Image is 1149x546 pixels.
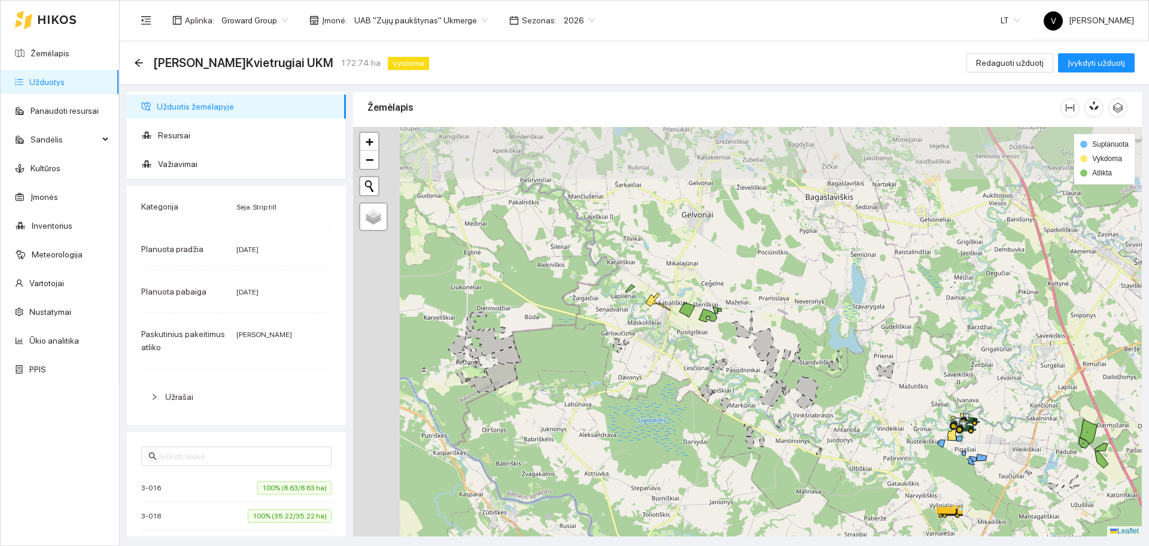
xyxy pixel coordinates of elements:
[360,133,378,151] a: Zoom in
[366,152,373,167] span: −
[32,250,83,259] a: Meteorologija
[31,48,69,58] a: Žemėlapis
[29,336,79,345] a: Ūkio analitika
[158,152,336,176] span: Važiavimai
[1051,11,1056,31] span: V
[248,509,332,523] span: 100% (35.22/35.22 ha)
[153,53,333,72] span: Sėja Ž.Kvietrugiai UKM
[134,58,144,68] span: arrow-left
[1058,53,1135,72] button: Įvykdyti užduotį
[158,123,336,147] span: Resursai
[32,221,72,230] a: Inventorius
[221,11,288,29] span: Groward Group
[29,77,65,87] a: Užduotys
[976,56,1044,69] span: Redaguoti užduotį
[134,58,144,68] div: Atgal
[185,14,214,27] span: Aplinka :
[236,203,276,211] span: Sėja. Strip till
[1060,98,1080,117] button: column-width
[341,56,381,69] span: 172.74 ha
[29,307,71,317] a: Nustatymai
[165,392,193,402] span: Užrašai
[509,16,519,25] span: calendar
[388,57,429,70] span: Vykdoma
[141,510,167,522] span: 3-018
[1110,527,1139,535] a: Leaflet
[966,58,1053,68] a: Redaguoti užduotį
[29,278,64,288] a: Vartotojai
[141,287,206,296] span: Planuota pabaiga
[1092,154,1122,163] span: Vykdoma
[322,14,347,27] span: Įmonė :
[157,95,336,119] span: Užduotis žemėlapyje
[1092,169,1112,177] span: Atlikta
[564,11,595,29] span: 2026
[31,128,99,151] span: Sandėlis
[141,329,225,352] span: Paskutinius pakeitimus atliko
[354,11,488,29] span: UAB "Zujų paukštynas" Ukmerge
[151,393,158,401] span: right
[522,14,557,27] span: Sezonas :
[134,8,158,32] button: menu-fold
[159,450,324,463] input: Ieškoti lauko
[1001,11,1020,29] span: LT
[31,192,58,202] a: Įmonės
[141,244,203,254] span: Planuota pradžia
[1061,103,1079,113] span: column-width
[309,16,319,25] span: shop
[966,53,1053,72] button: Redaguoti užduotį
[236,245,259,254] span: [DATE]
[236,288,259,296] span: [DATE]
[367,90,1060,125] div: Žemėlapis
[141,202,178,211] span: Kategorija
[141,482,167,494] span: 3-016
[148,452,157,460] span: search
[172,16,182,25] span: layout
[31,106,99,116] a: Panaudoti resursai
[366,134,373,149] span: +
[1092,140,1129,148] span: Suplanuota
[360,177,378,195] button: Initiate a new search
[236,330,292,339] span: [PERSON_NAME]
[257,481,332,495] span: 100% (8.63/8.63 ha)
[1068,56,1125,69] span: Įvykdyti užduotį
[29,365,46,374] a: PPIS
[141,15,151,26] span: menu-fold
[141,383,332,411] div: Užrašai
[360,204,387,230] a: Layers
[31,163,60,173] a: Kultūros
[360,151,378,169] a: Zoom out
[1044,16,1134,25] span: [PERSON_NAME]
